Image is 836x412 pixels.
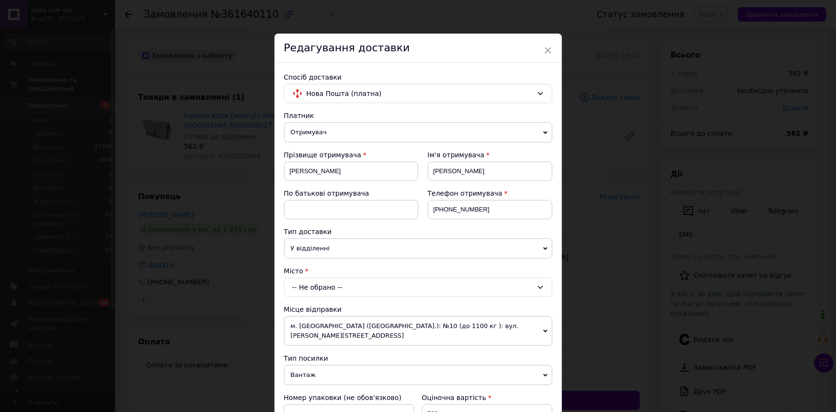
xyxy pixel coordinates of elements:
span: м. [GEOGRAPHIC_DATA] ([GEOGRAPHIC_DATA].): №10 (до 1100 кг ): вул. [PERSON_NAME][STREET_ADDRESS] [284,316,552,346]
div: Місто [284,266,552,276]
div: -- Не обрано -- [284,278,552,297]
span: У відділенні [284,238,552,259]
span: Вантаж [284,365,552,385]
span: × [544,42,552,59]
span: Тип посилки [284,354,328,362]
span: Телефон отримувача [428,189,503,197]
span: По батькові отримувача [284,189,369,197]
div: Номер упаковки (не обов'язково) [284,393,414,402]
div: Спосіб доставки [284,72,552,82]
div: Редагування доставки [275,34,562,63]
span: Отримувач [284,122,552,142]
span: Місце відправки [284,306,342,313]
span: Ім'я отримувача [428,151,485,159]
input: +380 [428,200,552,219]
span: Платник [284,112,314,119]
div: Оціночна вартість [422,393,552,402]
span: Прізвище отримувача [284,151,362,159]
span: Тип доставки [284,228,332,235]
span: Нова Пошта (платна) [307,88,533,99]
